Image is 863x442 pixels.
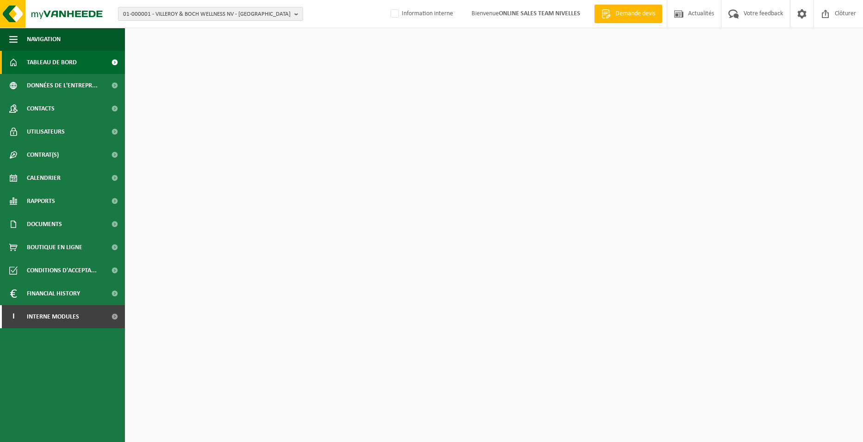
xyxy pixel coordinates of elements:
[389,7,453,21] label: Information interne
[594,5,662,23] a: Demande devis
[27,74,98,97] span: Données de l'entrepr...
[9,305,18,328] span: I
[27,51,77,74] span: Tableau de bord
[123,7,291,21] span: 01-000001 - VILLEROY & BOCH WELLNESS NV - [GEOGRAPHIC_DATA]
[27,282,80,305] span: Financial History
[27,259,97,282] span: Conditions d'accepta...
[499,10,580,17] strong: ONLINE SALES TEAM NIVELLES
[27,120,65,143] span: Utilisateurs
[27,236,82,259] span: Boutique en ligne
[118,7,303,21] button: 01-000001 - VILLEROY & BOCH WELLNESS NV - [GEOGRAPHIC_DATA]
[27,190,55,213] span: Rapports
[27,97,55,120] span: Contacts
[27,305,79,328] span: Interne modules
[27,166,61,190] span: Calendrier
[27,213,62,236] span: Documents
[27,143,59,166] span: Contrat(s)
[27,28,61,51] span: Navigation
[613,9,658,18] span: Demande devis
